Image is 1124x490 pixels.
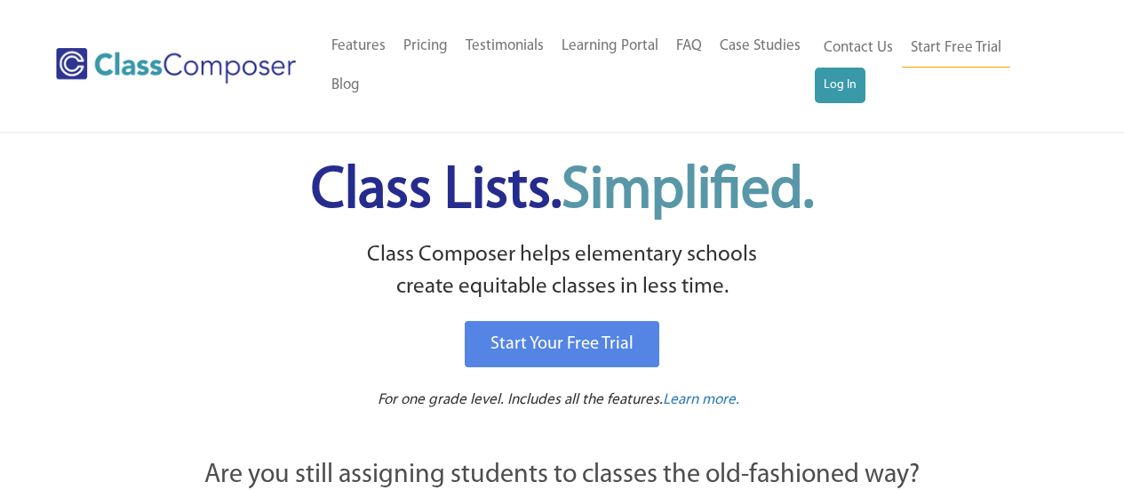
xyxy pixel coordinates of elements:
[465,321,659,367] a: Start Your Free Trial
[457,27,553,66] a: Testimonials
[553,27,667,66] a: Learning Portal
[107,239,1018,304] p: Class Composer helps elementary schools create equitable classes in less time.
[667,27,711,66] a: FAQ
[663,392,739,407] span: Learn more.
[815,68,865,103] a: Log In
[323,27,395,66] a: Features
[711,27,809,66] a: Case Studies
[311,163,814,221] span: Class Lists.
[323,27,815,105] nav: Header Menu
[323,66,369,105] a: Blog
[490,335,634,353] span: Start Your Free Trial
[562,163,814,221] span: Simplified.
[395,27,457,66] a: Pricing
[815,28,902,68] a: Contact Us
[815,28,1055,103] nav: Header Menu
[56,48,296,84] img: Class Composer
[663,390,739,412] a: Learn more.
[378,392,663,407] span: For one grade level. Includes all the features.
[902,28,1010,68] a: Start Free Trial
